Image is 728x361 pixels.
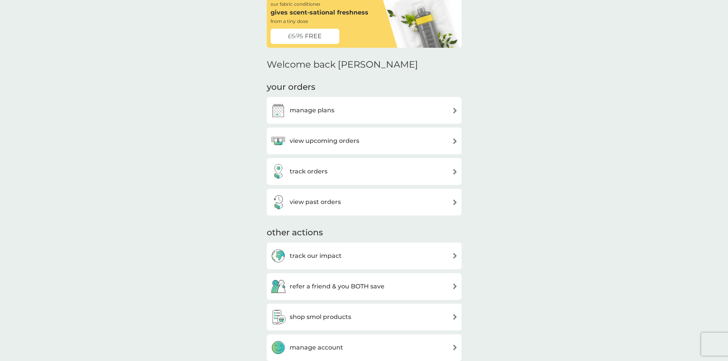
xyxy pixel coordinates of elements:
p: gives scent-sational freshness [271,8,368,18]
h3: track our impact [290,251,342,261]
span: FREE [305,31,322,41]
img: arrow right [452,169,458,175]
p: from a tiny dose [271,18,308,25]
img: arrow right [452,283,458,289]
h3: track orders [290,167,328,176]
h3: manage account [290,343,343,353]
h3: view past orders [290,197,341,207]
h3: view upcoming orders [290,136,359,146]
h2: Welcome back [PERSON_NAME] [267,59,418,70]
h3: manage plans [290,105,334,115]
img: arrow right [452,253,458,259]
img: arrow right [452,314,458,320]
img: arrow right [452,345,458,350]
span: £5.75 [288,31,303,41]
img: arrow right [452,108,458,113]
img: arrow right [452,199,458,205]
h3: shop smol products [290,312,351,322]
p: our fabric conditioner [271,0,321,8]
h3: other actions [267,227,323,239]
h3: refer a friend & you BOTH save [290,282,384,291]
img: arrow right [452,138,458,144]
h3: your orders [267,81,315,93]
